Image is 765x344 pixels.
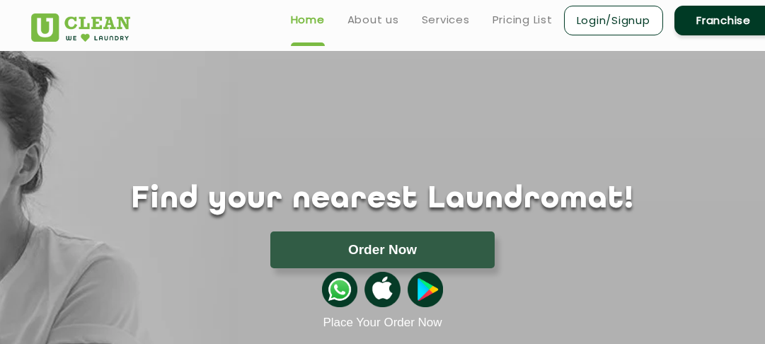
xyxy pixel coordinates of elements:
[21,182,745,217] h1: Find your nearest Laundromat!
[564,6,663,35] a: Login/Signup
[408,272,443,307] img: playstoreicon.png
[31,13,131,42] img: UClean Laundry and Dry Cleaning
[270,231,494,268] button: Order Now
[493,11,553,28] a: Pricing List
[323,316,442,330] a: Place Your Order Now
[347,11,399,28] a: About us
[291,11,325,28] a: Home
[322,272,357,307] img: whatsappicon.png
[364,272,400,307] img: apple-icon.png
[422,11,470,28] a: Services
